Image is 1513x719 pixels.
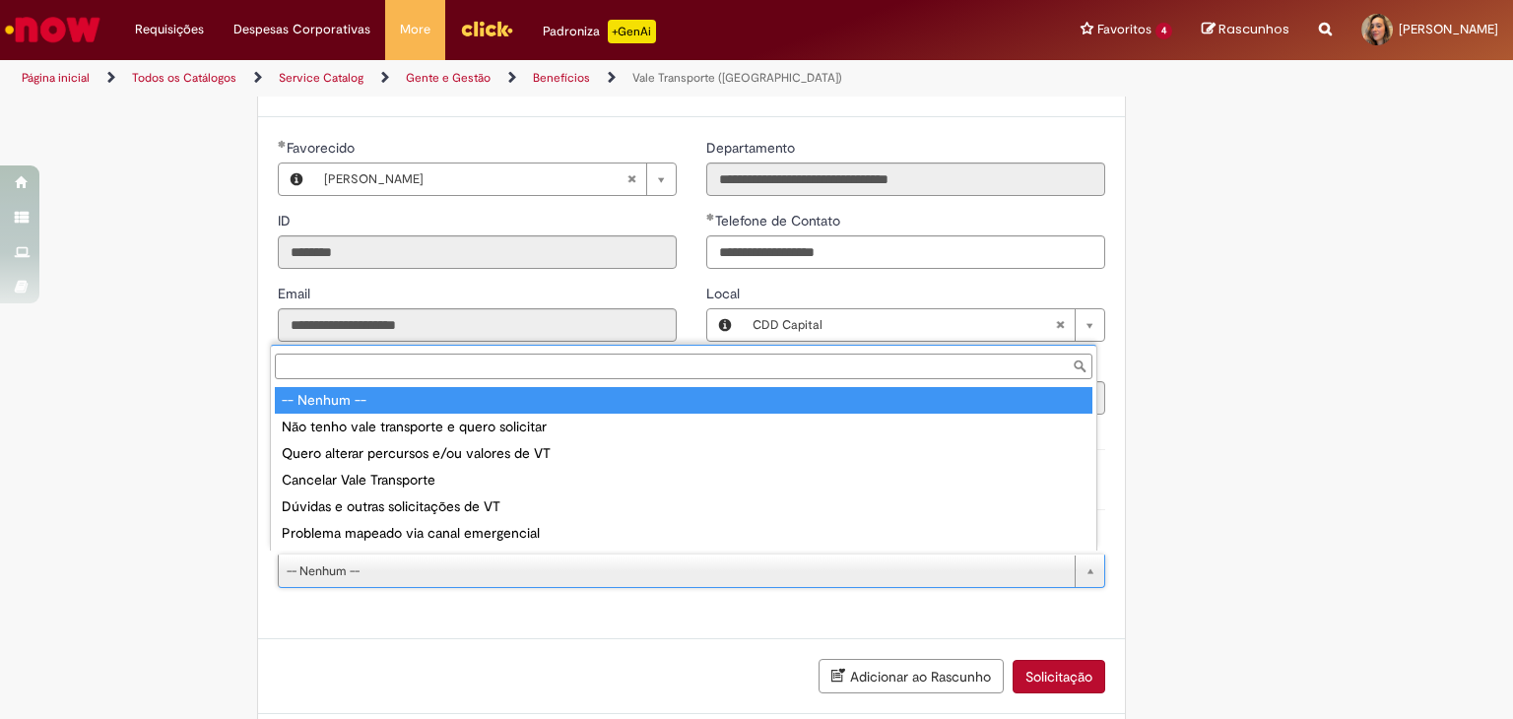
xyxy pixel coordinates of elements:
div: Dúvidas e outras solicitações de VT [275,493,1092,520]
div: Problema mapeado via canal emergencial [275,520,1092,547]
ul: Tipo da Solicitação [271,383,1096,551]
div: Não tenho vale transporte e quero solicitar [275,414,1092,440]
div: Cancelar Vale Transporte [275,467,1092,493]
div: Quero alterar percursos e/ou valores de VT [275,440,1092,467]
div: -- Nenhum -- [275,387,1092,414]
